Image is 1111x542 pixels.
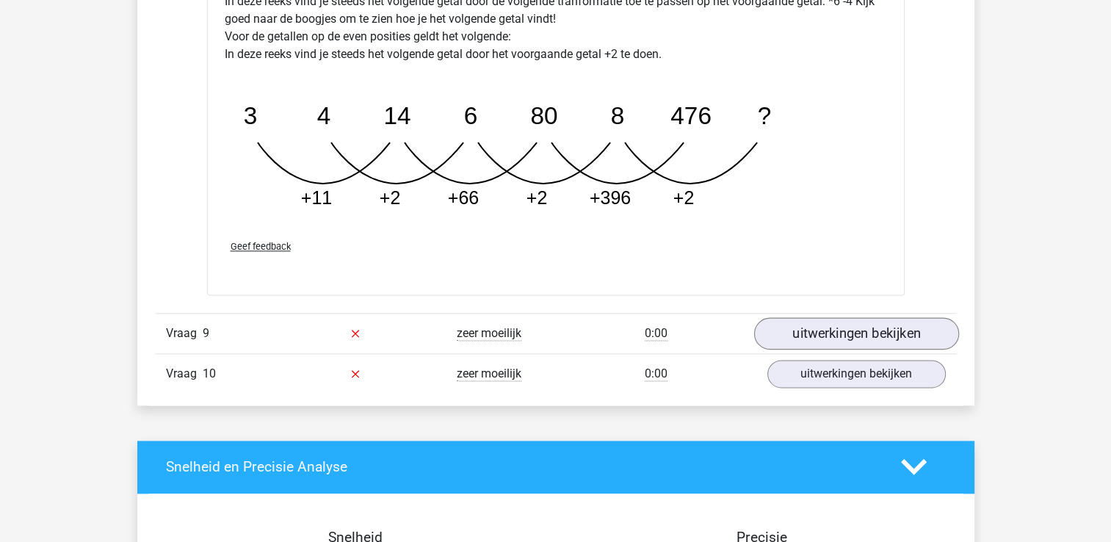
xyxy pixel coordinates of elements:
tspan: 80 [530,101,557,129]
a: uitwerkingen bekijken [753,317,958,350]
tspan: +2 [526,187,547,208]
span: 0:00 [645,326,667,341]
tspan: 14 [383,101,410,129]
tspan: +396 [589,187,630,208]
tspan: ? [757,101,771,129]
span: zeer moeilijk [457,326,521,341]
h4: Snelheid en Precisie Analyse [166,458,879,475]
tspan: 8 [610,101,624,129]
tspan: +66 [447,187,478,208]
tspan: 476 [670,101,712,129]
span: Geef feedback [231,241,291,252]
span: 9 [203,326,209,340]
span: Vraag [166,325,203,342]
tspan: 6 [463,101,477,129]
tspan: +11 [300,187,331,208]
tspan: 4 [316,101,330,129]
tspan: +2 [673,187,694,208]
span: 0:00 [645,366,667,381]
span: zeer moeilijk [457,366,521,381]
tspan: 3 [243,101,257,129]
tspan: +2 [379,187,400,208]
span: 10 [203,366,216,380]
span: Vraag [166,365,203,383]
a: uitwerkingen bekijken [767,360,946,388]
